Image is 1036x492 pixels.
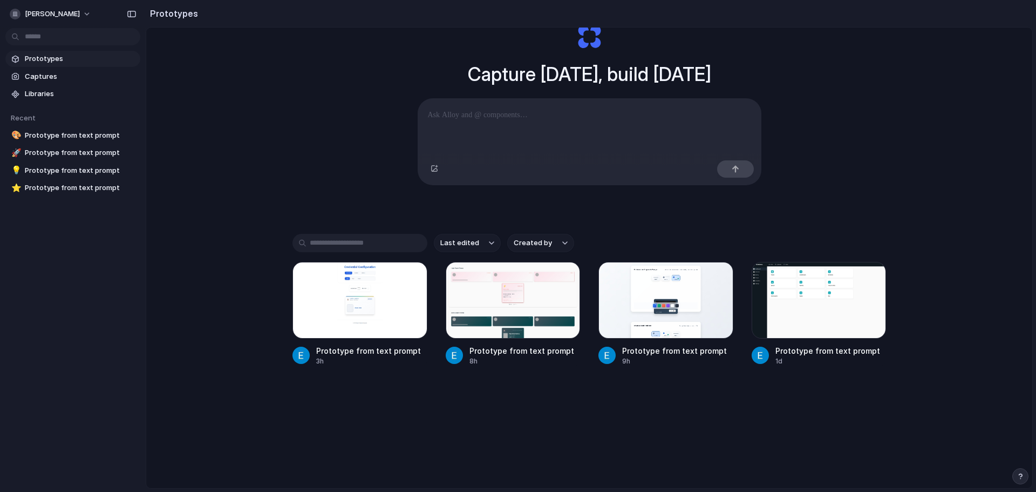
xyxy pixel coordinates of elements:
span: Created by [514,238,552,248]
div: Prototype from text prompt [622,345,727,356]
span: Libraries [25,89,136,99]
a: Prototypes [5,51,140,67]
a: ⭐Prototype from text prompt [5,180,140,196]
a: Prototype from text promptPrototype from text prompt1d [752,262,887,366]
a: 🎨Prototype from text prompt [5,127,140,144]
a: 💡Prototype from text prompt [5,163,140,179]
span: Last edited [440,238,479,248]
a: 🚀Prototype from text prompt [5,145,140,161]
div: 3h [316,356,421,366]
a: Libraries [5,86,140,102]
button: Created by [507,234,574,252]
button: 💡 [10,165,21,176]
div: 8h [469,356,574,366]
div: 1d [775,356,880,366]
span: Prototype from text prompt [25,183,136,193]
span: Prototype from text prompt [25,147,136,158]
h1: Capture [DATE], build [DATE] [468,60,711,89]
div: 🚀 [11,147,19,159]
button: [PERSON_NAME] [5,5,97,23]
span: Prototype from text prompt [25,130,136,141]
button: ⭐ [10,183,21,193]
div: Prototype from text prompt [775,345,880,356]
span: Recent [11,113,36,122]
div: 9h [622,356,727,366]
div: 🎨 [11,129,19,141]
div: ⭐ [11,182,19,194]
h2: Prototypes [146,7,198,20]
button: Last edited [434,234,501,252]
span: Captures [25,71,136,82]
a: Prototype from text promptPrototype from text prompt3h [292,262,427,366]
div: Prototype from text prompt [316,345,421,356]
span: Prototype from text prompt [25,165,136,176]
button: 🚀 [10,147,21,158]
a: Prototype from text promptPrototype from text prompt8h [446,262,581,366]
a: Captures [5,69,140,85]
span: Prototypes [25,53,136,64]
div: Prototype from text prompt [469,345,574,356]
a: Prototype from text promptPrototype from text prompt9h [598,262,733,366]
span: [PERSON_NAME] [25,9,80,19]
div: 💡 [11,164,19,177]
button: 🎨 [10,130,21,141]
